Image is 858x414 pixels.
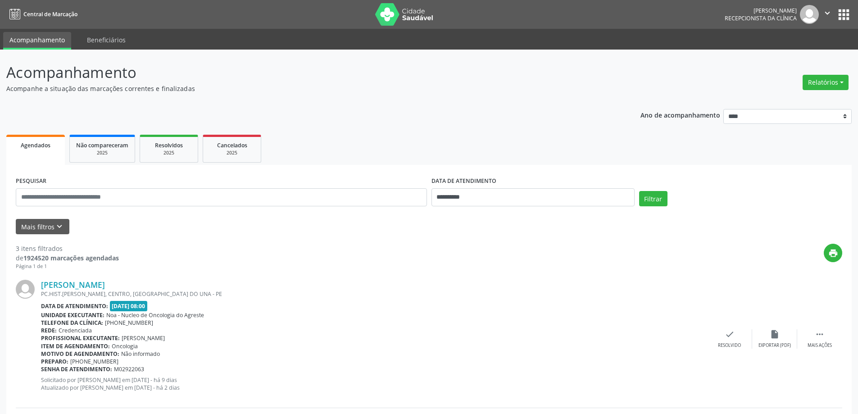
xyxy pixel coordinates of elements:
[110,301,148,311] span: [DATE] 08:00
[6,61,598,84] p: Acompanhamento
[41,358,68,365] b: Preparo:
[59,327,92,334] span: Credenciada
[76,141,128,149] span: Não compareceram
[41,376,707,391] p: Solicitado por [PERSON_NAME] em [DATE] - há 9 dias Atualizado por [PERSON_NAME] em [DATE] - há 2 ...
[76,150,128,156] div: 2025
[6,7,77,22] a: Central de Marcação
[16,244,119,253] div: 3 itens filtrados
[725,7,797,14] div: [PERSON_NAME]
[725,14,797,22] span: Recepcionista da clínica
[155,141,183,149] span: Resolvidos
[16,174,46,188] label: PESQUISAR
[105,319,153,327] span: [PHONE_NUMBER]
[41,311,104,319] b: Unidade executante:
[725,329,735,339] i: check
[16,263,119,270] div: Página 1 de 1
[6,84,598,93] p: Acompanhe a situação das marcações correntes e finalizadas
[718,342,741,349] div: Resolvido
[41,350,119,358] b: Motivo de agendamento:
[815,329,825,339] i: 
[770,329,780,339] i: insert_drive_file
[114,365,144,373] span: M02922063
[41,327,57,334] b: Rede:
[431,174,496,188] label: DATA DE ATENDIMENTO
[808,342,832,349] div: Mais ações
[121,350,160,358] span: Não informado
[217,141,247,149] span: Cancelados
[836,7,852,23] button: apps
[41,334,120,342] b: Profissional executante:
[23,10,77,18] span: Central de Marcação
[639,191,667,206] button: Filtrar
[822,8,832,18] i: 
[106,311,204,319] span: Noa - Nucleo de Oncologia do Agreste
[21,141,50,149] span: Agendados
[122,334,165,342] span: [PERSON_NAME]
[41,302,108,310] b: Data de atendimento:
[41,365,112,373] b: Senha de atendimento:
[800,5,819,24] img: img
[16,280,35,299] img: img
[23,254,119,262] strong: 1924520 marcações agendadas
[41,342,110,350] b: Item de agendamento:
[824,244,842,262] button: print
[54,222,64,232] i: keyboard_arrow_down
[209,150,254,156] div: 2025
[70,358,118,365] span: [PHONE_NUMBER]
[41,319,103,327] b: Telefone da clínica:
[41,290,707,298] div: PC.HIST.[PERSON_NAME], CENTRO, [GEOGRAPHIC_DATA] DO UNA - PE
[16,219,69,235] button: Mais filtroskeyboard_arrow_down
[146,150,191,156] div: 2025
[828,248,838,258] i: print
[640,109,720,120] p: Ano de acompanhamento
[819,5,836,24] button: 
[112,342,138,350] span: Oncologia
[16,253,119,263] div: de
[41,280,105,290] a: [PERSON_NAME]
[81,32,132,48] a: Beneficiários
[3,32,71,50] a: Acompanhamento
[803,75,849,90] button: Relatórios
[758,342,791,349] div: Exportar (PDF)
